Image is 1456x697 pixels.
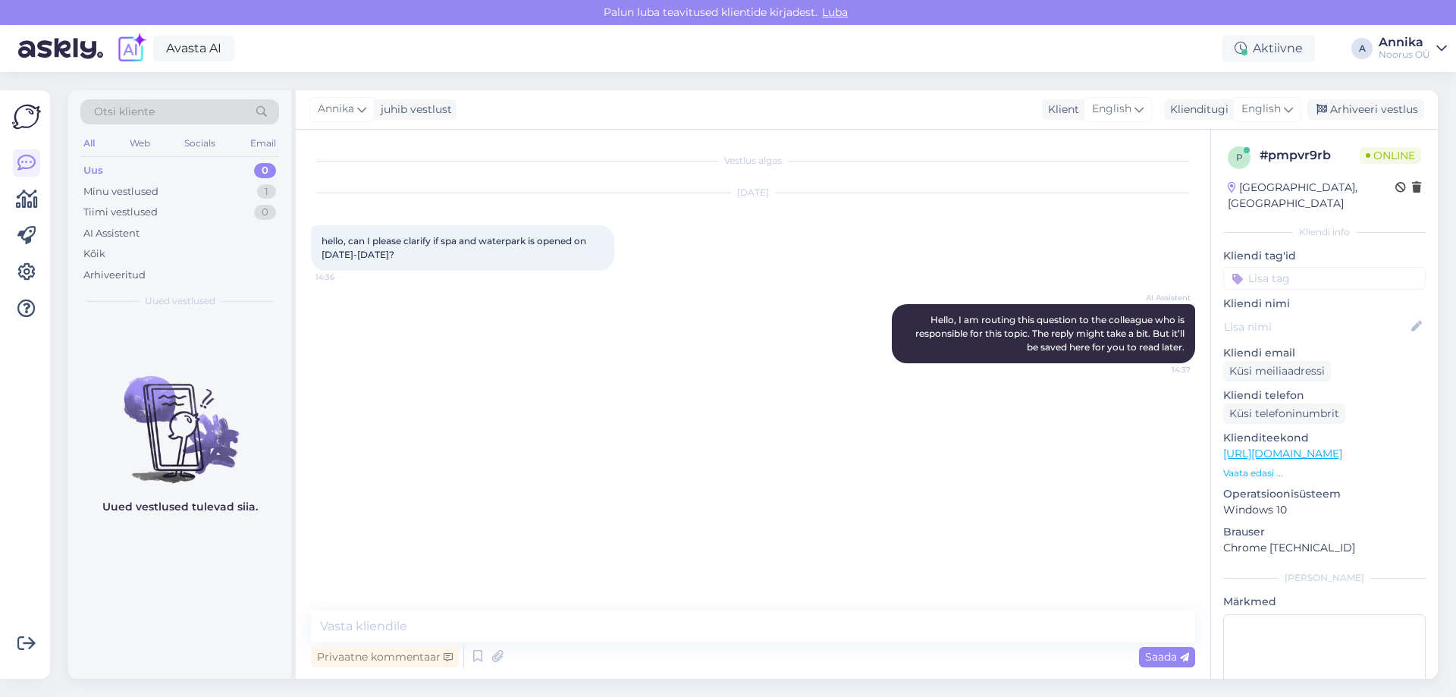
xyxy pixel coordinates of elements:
input: Lisa tag [1223,267,1426,290]
span: AI Assistent [1134,292,1191,303]
div: AI Assistent [83,226,140,241]
div: Vestlus algas [311,154,1195,168]
div: Web [127,133,153,153]
div: Minu vestlused [83,184,158,199]
span: Saada [1145,650,1189,664]
a: [URL][DOMAIN_NAME] [1223,447,1342,460]
input: Lisa nimi [1224,319,1408,335]
p: Kliendi nimi [1223,296,1426,312]
div: Arhiveeri vestlus [1307,99,1424,120]
div: 0 [254,205,276,220]
div: Aktiivne [1222,35,1315,62]
p: Märkmed [1223,594,1426,610]
div: Kliendi info [1223,225,1426,239]
div: Arhiveeritud [83,268,146,283]
p: Chrome [TECHNICAL_ID] [1223,540,1426,556]
p: Kliendi email [1223,345,1426,361]
div: Privaatne kommentaar [311,647,459,667]
span: 14:36 [315,272,372,283]
p: Kliendi telefon [1223,388,1426,403]
span: English [1241,101,1281,118]
a: Avasta AI [153,36,234,61]
div: [PERSON_NAME] [1223,571,1426,585]
div: Noorus OÜ [1379,49,1430,61]
span: English [1092,101,1131,118]
span: Hello, I am routing this question to the colleague who is responsible for this topic. The reply m... [915,314,1187,353]
p: Uued vestlused tulevad siia. [102,499,258,515]
div: Klient [1042,102,1079,118]
div: Socials [181,133,218,153]
span: p [1236,152,1243,163]
div: Email [247,133,279,153]
p: Operatsioonisüsteem [1223,486,1426,502]
div: # pmpvr9rb [1260,146,1360,165]
div: Kõik [83,246,105,262]
div: Küsi meiliaadressi [1223,361,1331,381]
div: 0 [254,163,276,178]
div: Tiimi vestlused [83,205,158,220]
p: Klienditeekond [1223,430,1426,446]
div: A [1351,38,1373,59]
img: No chats [68,349,291,485]
div: 1 [257,184,276,199]
span: hello, can I please clarify if spa and waterpark is opened on [DATE]-[DATE]? [322,235,588,260]
span: 14:37 [1134,364,1191,375]
img: explore-ai [115,33,147,64]
p: Vaata edasi ... [1223,466,1426,480]
div: [GEOGRAPHIC_DATA], [GEOGRAPHIC_DATA] [1228,180,1395,212]
div: Uus [83,163,103,178]
span: Otsi kliente [94,104,155,120]
div: Annika [1379,36,1430,49]
p: Windows 10 [1223,502,1426,518]
span: Online [1360,147,1421,164]
span: Uued vestlused [145,294,215,308]
div: Klienditugi [1164,102,1228,118]
p: Kliendi tag'id [1223,248,1426,264]
a: AnnikaNoorus OÜ [1379,36,1447,61]
img: Askly Logo [12,102,41,131]
p: Brauser [1223,524,1426,540]
div: [DATE] [311,186,1195,199]
span: Luba [817,5,852,19]
div: juhib vestlust [375,102,452,118]
div: All [80,133,98,153]
span: Annika [318,101,354,118]
div: Küsi telefoninumbrit [1223,403,1345,424]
